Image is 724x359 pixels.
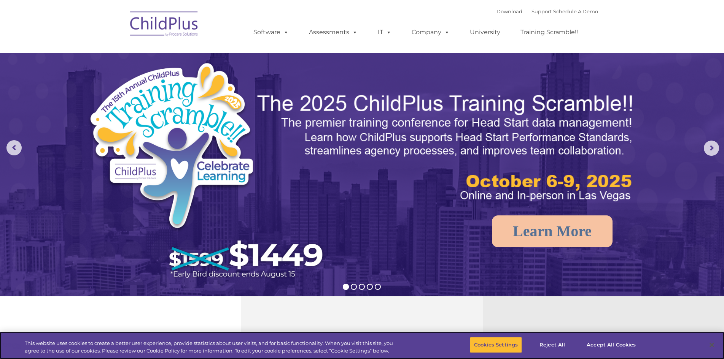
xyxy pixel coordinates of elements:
[246,25,296,40] a: Software
[462,25,508,40] a: University
[553,8,598,14] a: Schedule A Demo
[531,8,552,14] a: Support
[470,337,522,353] button: Cookies Settings
[496,8,522,14] a: Download
[106,50,129,56] span: Last name
[582,337,640,353] button: Accept All Cookies
[513,25,586,40] a: Training Scramble!!
[528,337,576,353] button: Reject All
[703,337,720,353] button: Close
[370,25,399,40] a: IT
[126,6,202,44] img: ChildPlus by Procare Solutions
[106,81,138,87] span: Phone number
[25,340,398,354] div: This website uses cookies to create a better user experience, provide statistics about user visit...
[301,25,365,40] a: Assessments
[404,25,457,40] a: Company
[496,8,598,14] font: |
[492,215,613,247] a: Learn More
